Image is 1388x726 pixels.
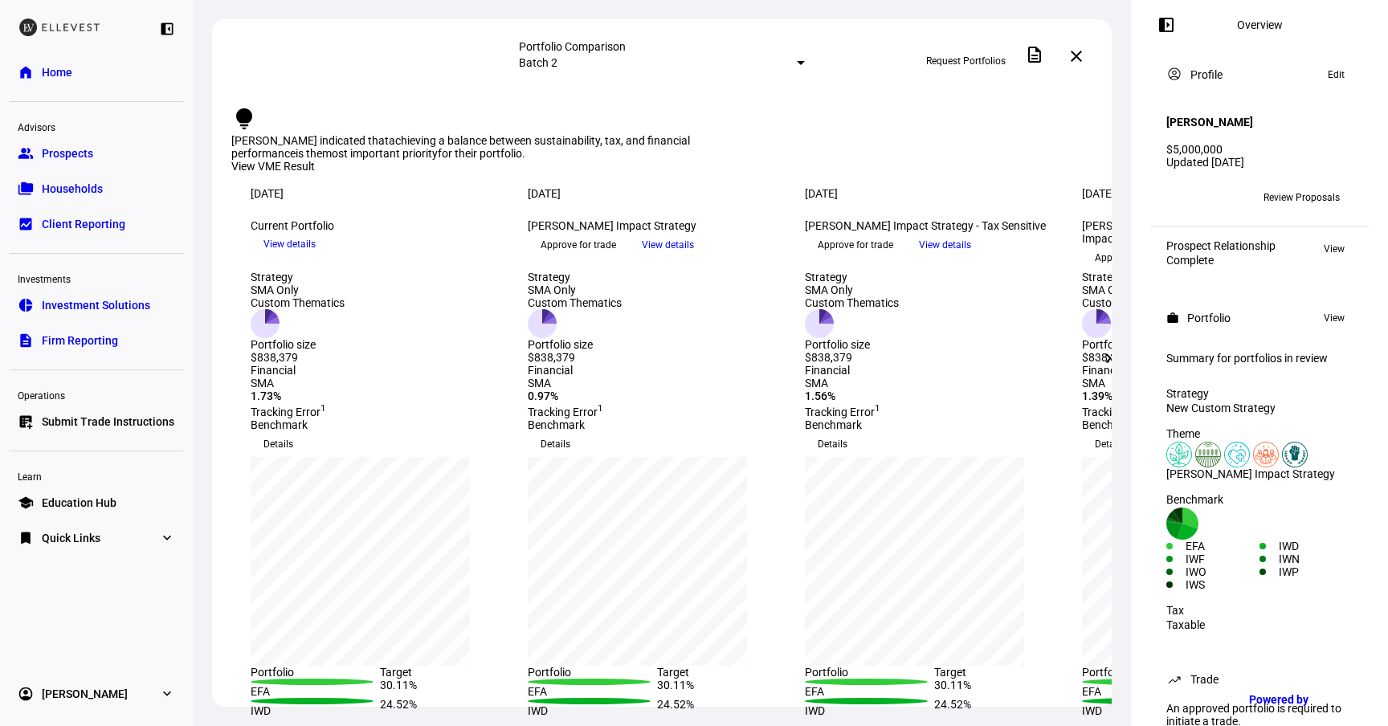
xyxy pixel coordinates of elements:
eth-mat-symbol: pie_chart [18,297,34,313]
button: View [1316,308,1353,328]
div: $838,379 [528,351,622,364]
eth-mat-symbol: bookmark [18,530,34,546]
div: EFA [1082,685,1211,698]
div: [PERSON_NAME] Impact Strategy - Tax Sensitive [805,219,1063,232]
eth-panel-overview-card-header: Profile [1166,65,1353,84]
span: Details [263,431,293,457]
div: SMA Only [805,283,899,296]
button: Details [528,431,583,457]
img: healthWellness.colored.svg [1224,442,1250,467]
button: Review Proposals [1251,185,1353,210]
a: pie_chartInvestment Solutions [10,289,183,321]
div: Trade [1190,673,1219,686]
div: EFA [1186,540,1259,553]
eth-mat-symbol: expand_more [159,530,175,546]
span: Firm Reporting [42,332,118,349]
eth-mat-symbol: home [18,64,34,80]
div: Custom Thematics [1082,296,1176,309]
span: Tracking Error [805,406,880,418]
div: IWD [1279,540,1353,553]
div: Overview [1237,18,1283,31]
div: 24.52% [657,698,786,717]
div: IWP [1279,565,1353,578]
sup: 1 [598,402,603,414]
eth-mat-symbol: school [18,495,34,511]
button: View details [251,232,329,256]
div: Custom Thematics [805,296,899,309]
div: [PERSON_NAME] indicated that is the for their portfolio. [231,134,697,160]
eth-mat-symbol: group [18,145,34,161]
mat-icon: work [1166,312,1179,324]
div: Target [380,666,509,679]
div: Portfolio [1187,312,1231,324]
div: [DATE] [251,187,508,200]
div: Benchmark [1166,493,1353,506]
div: SMA Only [1082,283,1176,296]
button: View details [629,233,707,257]
eth-panel-overview-card-header: Trade [1166,670,1353,689]
a: Powered by [1241,684,1364,714]
div: Portfolio size [1082,338,1176,351]
div: $838,379 [805,351,899,364]
div: SMA Only [528,283,622,296]
div: Portfolio size [805,338,899,351]
span: Details [541,431,570,457]
div: Complete [1166,254,1276,267]
div: Financial [528,364,786,377]
mat-icon: lightbulb [231,106,257,132]
div: [DATE] [1082,187,1340,200]
h4: [PERSON_NAME] [1166,116,1253,128]
a: View details [906,238,984,251]
div: 0.97% [528,390,786,402]
div: Operations [10,383,183,406]
span: Prospects [42,145,93,161]
div: Investments [10,267,183,289]
span: AB [1173,192,1186,203]
div: Taxable [1166,618,1353,631]
div: Target [934,666,1063,679]
button: Approve for trade [1082,245,1183,271]
span: Quick Links [42,530,100,546]
a: folder_copyHouseholds [10,173,183,205]
span: Tracking Error [528,406,603,418]
div: IWD [1082,704,1211,717]
div: EFA [805,685,934,698]
div: Tax [1166,604,1353,617]
div: 30.11% [657,679,786,698]
div: [DATE] [805,187,1063,200]
div: SMA [251,377,508,390]
div: Portfolio [805,666,934,679]
div: [PERSON_NAME] Impact Strategy [1166,467,1353,480]
div: Financial [805,364,1063,377]
span: [PERSON_NAME] [42,686,128,702]
div: chart, 1 series [805,457,1024,666]
div: Benchmark [528,418,786,431]
div: View VME Result [231,160,1092,174]
div: Theme [1166,427,1353,440]
button: View [1316,239,1353,259]
span: achieving a balance between sustainability, tax, and financial performance [231,134,690,160]
div: chart, 1 series [528,457,747,666]
button: Details [805,431,860,457]
mat-icon: account_circle [1166,66,1182,82]
span: Investment Solutions [42,297,150,313]
div: SMA Only [251,283,345,296]
div: Profile [1190,68,1223,81]
eth-mat-symbol: folder_copy [18,181,34,197]
div: 30.11% [934,679,1063,698]
div: SMA [1082,377,1340,390]
mat-icon: close [1067,47,1086,66]
eth-mat-symbol: account_circle [18,686,34,702]
span: most important priority [322,147,438,160]
div: 24.52% [380,698,509,717]
span: Client Reporting [42,216,125,232]
div: Benchmark [1082,418,1340,431]
a: descriptionFirm Reporting [10,324,183,357]
span: View details [263,232,316,256]
div: IWD [251,704,380,717]
sup: 1 [320,402,326,414]
span: Tracking Error [251,406,326,418]
div: [PERSON_NAME] Impact Strategy - Gains for Full Impact [1082,219,1340,245]
div: IWD [528,704,657,717]
span: Households [42,181,103,197]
